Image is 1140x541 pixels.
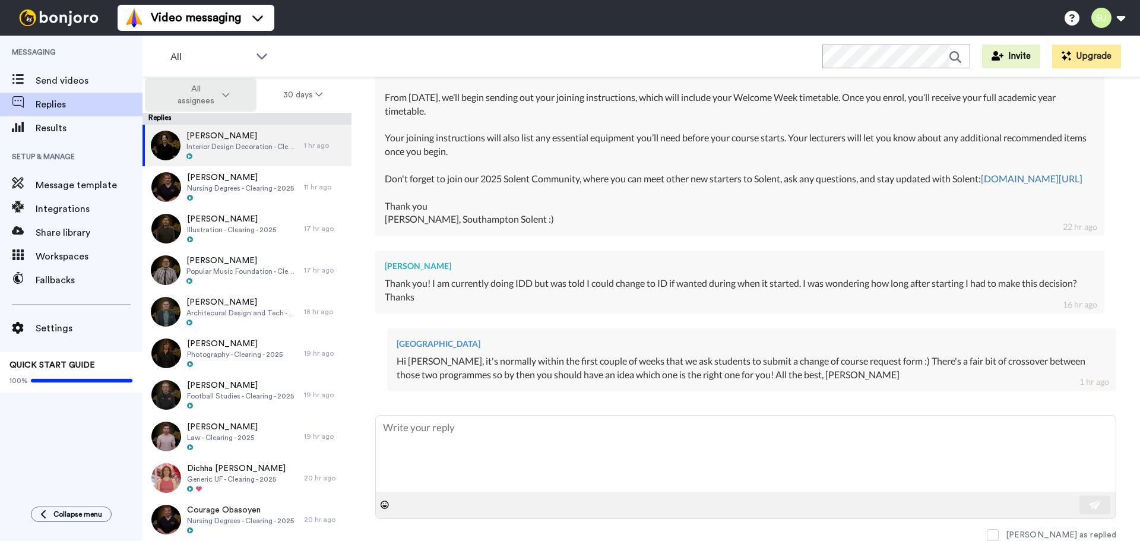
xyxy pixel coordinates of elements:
span: [PERSON_NAME] [186,130,298,142]
img: 4328262d-8ba5-4fd8-a151-6c7ff70d307a-thumb.jpg [151,338,181,368]
div: Replies [142,113,351,125]
span: Replies [36,97,142,112]
span: [PERSON_NAME] [187,338,283,350]
a: [PERSON_NAME]Architecural Design and Tech - Clearing - 202518 hr ago [142,291,351,333]
span: Send videos [36,74,142,88]
img: bj-logo-header-white.svg [14,10,103,26]
span: QUICK START GUIDE [9,361,95,369]
span: Share library [36,226,142,240]
button: Upgrade [1052,45,1121,68]
div: Thank you! I am currently doing IDD but was told I could change to ID if wanted during when it st... [385,277,1095,304]
div: 19 hr ago [304,390,346,400]
div: 18 hr ago [304,307,346,317]
span: All assignees [172,83,220,107]
span: Nursing Degrees - Clearing - 2025 [187,516,294,526]
span: Workspaces [36,249,142,264]
img: send-white.svg [1089,500,1102,510]
img: f5620631-6067-4d1f-8137-826485c26476-thumb.jpg [151,255,180,285]
span: 100% [9,376,28,385]
a: [PERSON_NAME]Football Studies - Clearing - 202519 hr ago [142,374,351,416]
div: 1 hr ago [304,141,346,150]
span: [PERSON_NAME] [187,172,294,184]
div: 22 hr ago [1063,221,1097,233]
a: [PERSON_NAME]Interior Design Decoration - Clearing - 20251 hr ago [142,125,351,166]
a: [PERSON_NAME]Nursing Degrees - Clearing - 202511 hr ago [142,166,351,208]
button: 30 days [256,84,350,106]
div: 19 hr ago [304,349,346,358]
div: 17 hr ago [304,265,346,275]
a: [PERSON_NAME]Law - Clearing - 202519 hr ago [142,416,351,457]
img: 6665af85-3f7a-463d-befa-2e6a25c3e264-thumb.jpg [151,505,181,534]
div: 20 hr ago [304,473,346,483]
a: [PERSON_NAME]Illustration - Clearing - 202517 hr ago [142,208,351,249]
div: 17 hr ago [304,224,346,233]
a: [DOMAIN_NAME][URL] [981,173,1082,184]
span: Football Studies - Clearing - 2025 [187,391,294,401]
div: 1 hr ago [1079,376,1109,388]
div: 19 hr ago [304,432,346,441]
img: 5a8e8c7a-268f-4b7c-bf36-f0e0528feefe-thumb.jpg [151,297,180,327]
div: 20 hr ago [304,515,346,524]
div: [GEOGRAPHIC_DATA] [397,338,1107,350]
div: [PERSON_NAME] as replied [1006,529,1116,541]
button: All assignees [145,78,256,112]
span: Photography - Clearing - 2025 [187,350,283,359]
div: 16 hr ago [1063,299,1097,311]
div: Hello [PERSON_NAME], From [DATE], we’ll begin sending out your joining instructions, which will i... [385,64,1095,226]
span: Architecural Design and Tech - Clearing - 2025 [186,308,298,318]
a: Courage ObasoyenNursing Degrees - Clearing - 202520 hr ago [142,499,351,540]
a: [PERSON_NAME]Photography - Clearing - 202519 hr ago [142,333,351,374]
span: [PERSON_NAME] [187,379,294,391]
span: Dichha [PERSON_NAME] [187,463,286,474]
button: Collapse menu [31,507,112,522]
span: Interior Design Decoration - Clearing - 2025 [186,142,298,151]
span: Generic UF - Clearing - 2025 [187,474,286,484]
div: [PERSON_NAME] [385,260,1095,272]
span: [PERSON_NAME] [186,255,298,267]
span: Fallbacks [36,273,142,287]
img: bea6977f-7979-43e9-a791-e4026198eb0c-thumb.jpg [151,463,181,493]
div: 11 hr ago [304,182,346,192]
img: 38930375-3eec-47bc-91a6-16438c1d7f86-thumb.jpg [151,214,181,243]
span: Results [36,121,142,135]
a: Dichha [PERSON_NAME]Generic UF - Clearing - 202520 hr ago [142,457,351,499]
span: Settings [36,321,142,336]
img: vm-color.svg [125,8,144,27]
span: [PERSON_NAME] [187,421,258,433]
div: Hi [PERSON_NAME], it's normally within the first couple of weeks that we ask students to submit a... [397,355,1107,382]
img: 6665af85-3f7a-463d-befa-2e6a25c3e264-thumb.jpg [151,172,181,202]
a: [PERSON_NAME]Popular Music Foundation - Clearing - 202517 hr ago [142,249,351,291]
span: Message template [36,178,142,192]
span: [PERSON_NAME] [187,213,276,225]
img: e94f2a09-1d6c-4b25-a60d-9956705aa434-thumb.jpg [151,131,180,160]
span: Collapse menu [53,510,102,519]
span: Popular Music Foundation - Clearing - 2025 [186,267,298,276]
span: Courage Obasoyen [187,504,294,516]
span: Nursing Degrees - Clearing - 2025 [187,184,294,193]
span: Video messaging [151,10,241,26]
span: Law - Clearing - 2025 [187,433,258,442]
img: 53a130b2-5aad-4cab-b26f-d88bbdc8d3ba-thumb.jpg [151,422,181,451]
button: Invite [982,45,1040,68]
span: Illustration - Clearing - 2025 [187,225,276,235]
span: [PERSON_NAME] [186,296,298,308]
img: a22cdd19-1aed-4fb7-aa37-64277d2f65b8-thumb.jpg [151,380,181,410]
span: Integrations [36,202,142,216]
span: All [170,50,250,64]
